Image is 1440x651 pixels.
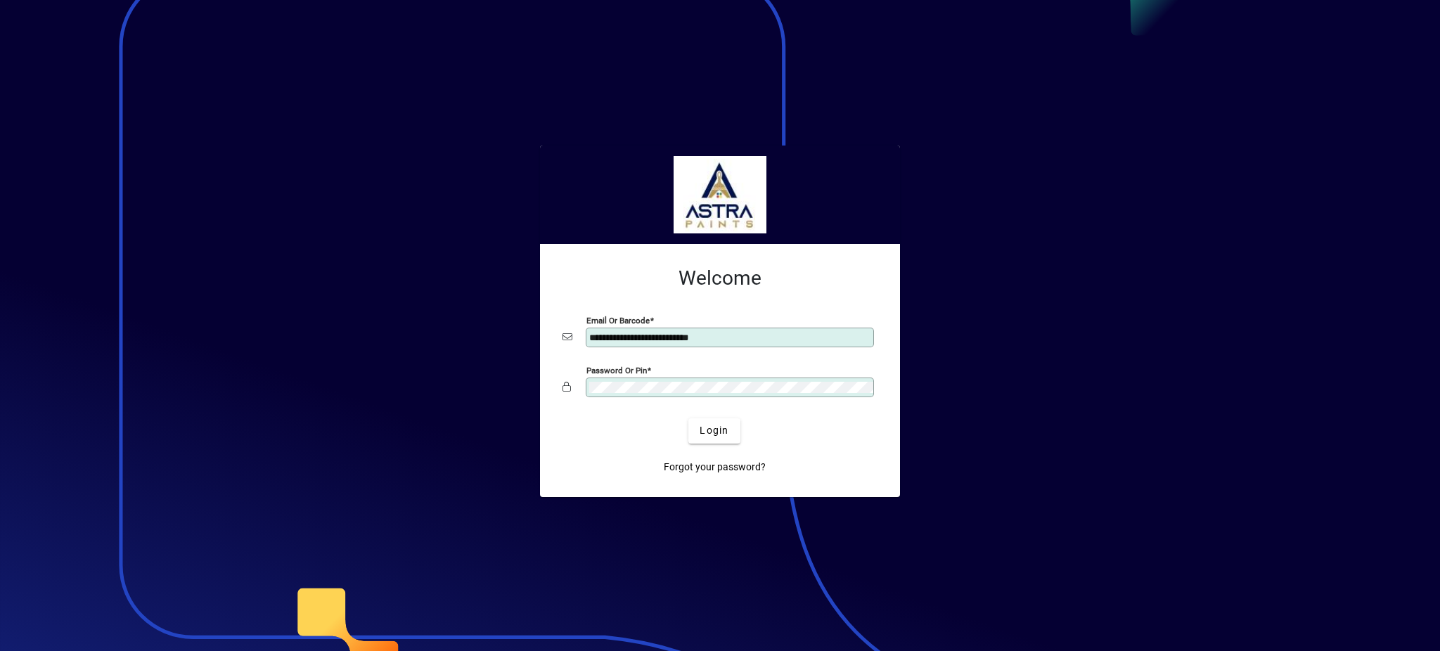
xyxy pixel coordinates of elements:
[658,455,771,480] a: Forgot your password?
[562,266,877,290] h2: Welcome
[664,460,766,475] span: Forgot your password?
[700,423,728,438] span: Login
[586,315,650,325] mat-label: Email or Barcode
[688,418,740,444] button: Login
[586,365,647,375] mat-label: Password or Pin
